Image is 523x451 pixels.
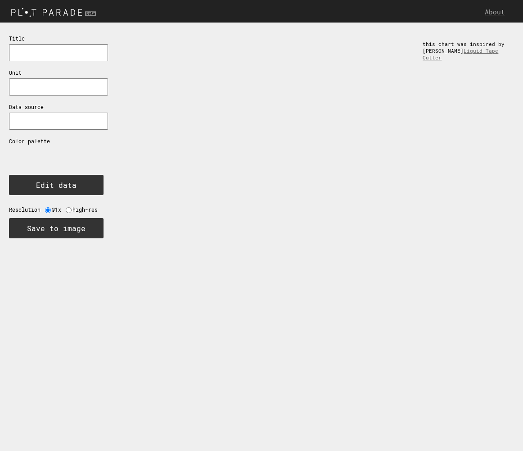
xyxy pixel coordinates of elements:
p: Color palette [9,138,108,145]
div: this chart was inspired by [PERSON_NAME] [414,32,514,70]
p: Data source [9,104,108,110]
a: About [485,8,509,16]
p: Unit [9,69,108,76]
button: Edit data [9,175,104,195]
p: Title [9,35,108,42]
label: high-res [72,206,102,213]
button: Save to image [9,218,104,238]
a: Liquid Tape Cutter [423,47,498,61]
label: @1x [52,206,66,213]
label: Resolution [9,206,45,213]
